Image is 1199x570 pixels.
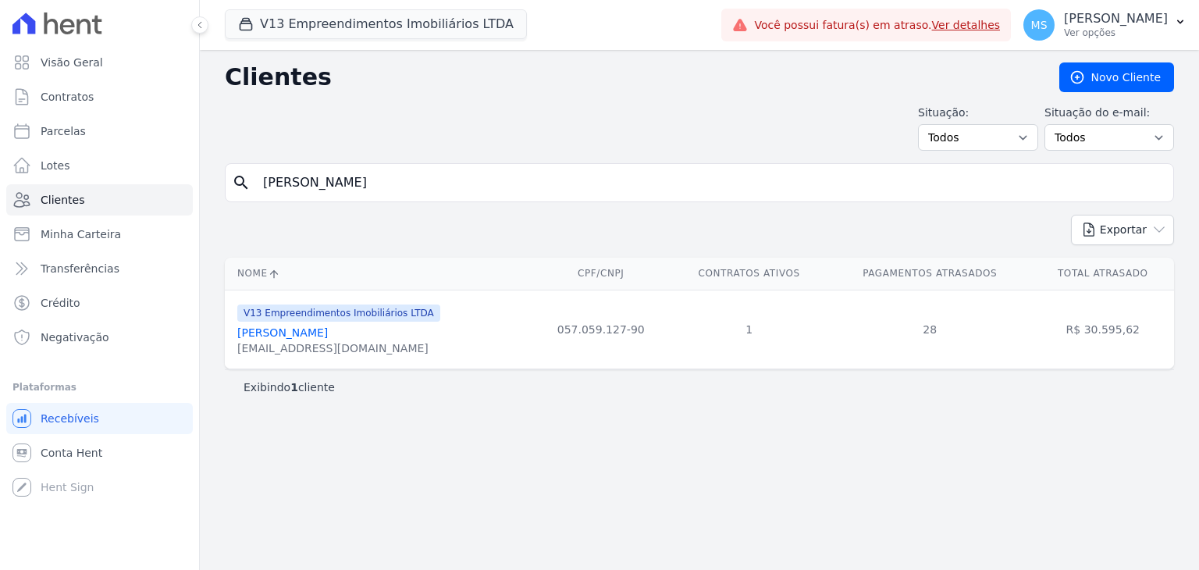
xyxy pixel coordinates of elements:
[6,81,193,112] a: Contratos
[41,261,119,276] span: Transferências
[41,445,102,461] span: Conta Hent
[225,258,532,290] th: Nome
[1031,20,1048,30] span: MS
[244,379,335,395] p: Exibindo cliente
[828,290,1032,369] td: 28
[237,326,328,339] a: [PERSON_NAME]
[6,150,193,181] a: Lotes
[6,184,193,216] a: Clientes
[12,378,187,397] div: Plataformas
[41,192,84,208] span: Clientes
[6,219,193,250] a: Minha Carteira
[254,167,1167,198] input: Buscar por nome, CPF ou e-mail
[1064,11,1168,27] p: [PERSON_NAME]
[41,89,94,105] span: Contratos
[532,258,670,290] th: CPF/CNPJ
[225,9,527,39] button: V13 Empreendimentos Imobiliários LTDA
[232,173,251,192] i: search
[1032,290,1174,369] td: R$ 30.595,62
[6,322,193,353] a: Negativação
[6,437,193,468] a: Conta Hent
[670,290,828,369] td: 1
[1064,27,1168,39] p: Ver opções
[41,411,99,426] span: Recebíveis
[6,253,193,284] a: Transferências
[6,47,193,78] a: Visão Geral
[932,19,1001,31] a: Ver detalhes
[1044,105,1174,121] label: Situação do e-mail:
[41,123,86,139] span: Parcelas
[41,330,109,345] span: Negativação
[41,158,70,173] span: Lotes
[918,105,1038,121] label: Situação:
[828,258,1032,290] th: Pagamentos Atrasados
[41,295,80,311] span: Crédito
[754,17,1000,34] span: Você possui fatura(s) em atraso.
[41,55,103,70] span: Visão Geral
[670,258,828,290] th: Contratos Ativos
[6,287,193,319] a: Crédito
[6,403,193,434] a: Recebíveis
[6,116,193,147] a: Parcelas
[1011,3,1199,47] button: MS [PERSON_NAME] Ver opções
[532,290,670,369] td: 057.059.127-90
[1059,62,1174,92] a: Novo Cliente
[225,63,1034,91] h2: Clientes
[1032,258,1174,290] th: Total Atrasado
[237,305,440,322] span: V13 Empreendimentos Imobiliários LTDA
[1071,215,1174,245] button: Exportar
[290,381,298,394] b: 1
[237,340,440,356] div: [EMAIL_ADDRESS][DOMAIN_NAME]
[41,226,121,242] span: Minha Carteira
